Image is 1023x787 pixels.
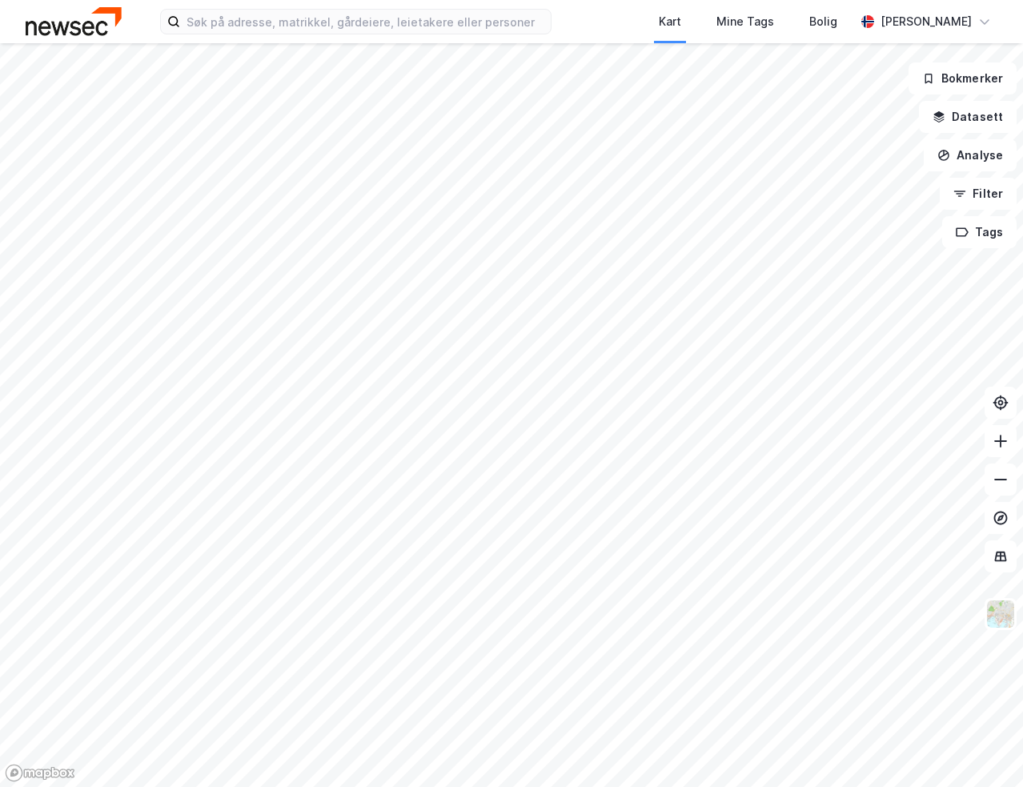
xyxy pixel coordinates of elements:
iframe: Chat Widget [943,710,1023,787]
div: Mine Tags [716,12,774,31]
div: Kontrollprogram for chat [943,710,1023,787]
div: [PERSON_NAME] [881,12,972,31]
div: Kart [659,12,681,31]
img: newsec-logo.f6e21ccffca1b3a03d2d.png [26,7,122,35]
div: Bolig [809,12,837,31]
input: Søk på adresse, matrikkel, gårdeiere, leietakere eller personer [180,10,551,34]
